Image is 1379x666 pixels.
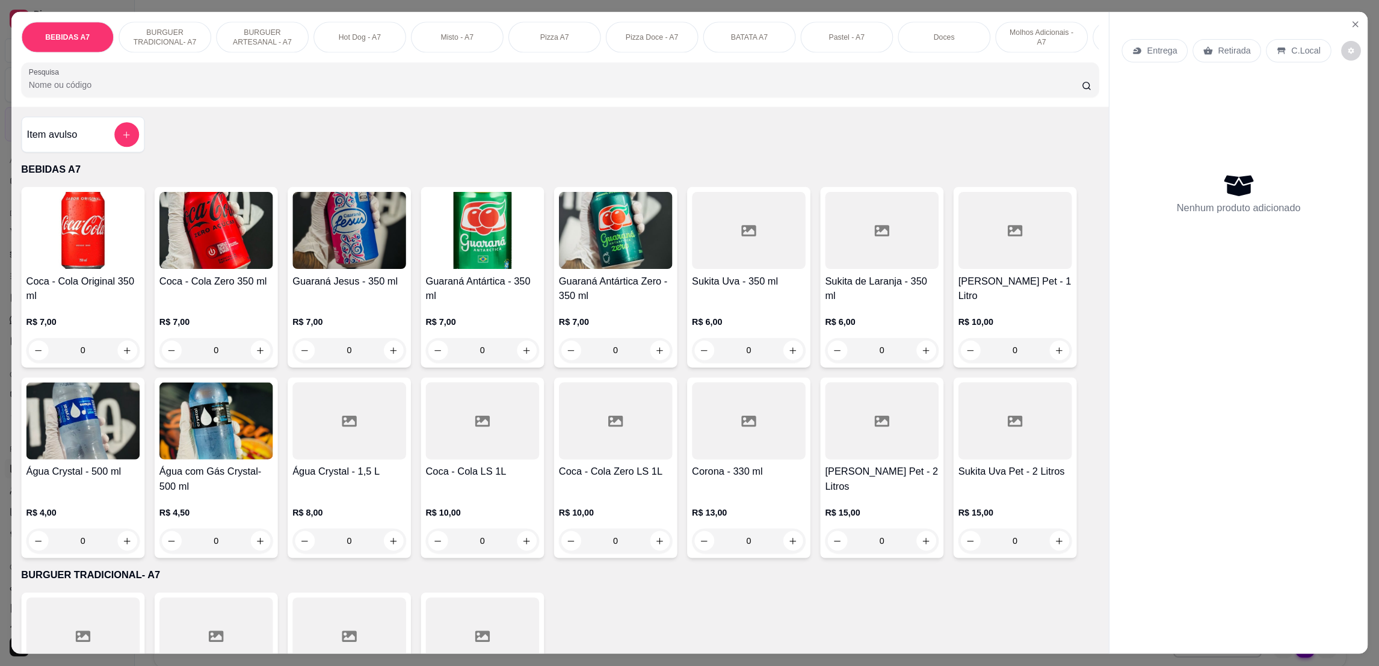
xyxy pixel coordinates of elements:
p: R$ 7,00 [559,316,673,328]
p: R$ 6,00 [692,316,806,328]
h4: Coca - Cola LS 1L [425,464,539,479]
button: decrease-product-quantity [295,531,315,551]
h4: Item avulso [26,128,77,143]
button: increase-product-quantity [517,531,537,551]
p: R$ 10,00 [559,507,673,519]
p: R$ 4,50 [159,507,273,519]
button: decrease-product-quantity [961,531,981,551]
p: Pizza A7 [540,32,569,42]
p: R$ 7,00 [292,316,406,328]
h4: Guaraná Antártica Zero - 350 ml [559,274,673,304]
input: Pesquisa [28,79,1081,91]
h4: Corona - 330 ml [692,464,806,479]
button: increase-product-quantity [117,531,137,551]
p: Pastel - A7 [828,32,864,42]
p: R$ 7,00 [425,316,539,328]
h4: Guaraná Jesus - 350 ml [292,274,406,289]
img: product-image [559,193,673,270]
p: Molhos Adicionais - A7 [1005,28,1077,48]
button: increase-product-quantity [384,341,404,361]
h4: [PERSON_NAME] Pet - 1 Litro [958,274,1072,304]
button: increase-product-quantity [650,341,670,361]
button: decrease-product-quantity [28,341,48,361]
h4: Coca - Cola Zero LS 1L [559,464,673,479]
button: decrease-product-quantity [961,341,981,361]
p: Retirada [1218,45,1250,57]
h4: Coca - Cola Zero 350 ml [159,274,273,289]
p: R$ 6,00 [825,316,939,328]
button: decrease-product-quantity [1341,42,1361,61]
p: Nenhum produto adicionado [1177,201,1301,216]
p: BURGUER ARTESANAL - A7 [226,28,298,48]
button: increase-product-quantity [250,531,270,551]
p: Entrega [1147,45,1177,57]
h4: Coca - Cola Original 350 ml [26,274,140,304]
p: R$ 4,00 [26,507,140,519]
p: BURGUER TRADICIONAL- A7 [21,569,1099,584]
button: decrease-product-quantity [428,341,448,361]
button: decrease-product-quantity [694,531,714,551]
button: increase-product-quantity [916,341,936,361]
p: Misto - A7 [440,32,474,42]
button: decrease-product-quantity [28,531,48,551]
button: increase-product-quantity [916,531,936,551]
p: R$ 13,00 [692,507,806,519]
p: BEBIDAS A7 [21,162,1099,177]
h4: Sukita Uva Pet - 2 Litros [958,464,1072,479]
button: increase-product-quantity [384,531,404,551]
button: increase-product-quantity [783,341,803,361]
img: product-image [292,193,406,270]
p: BURGUER TRADICIONAL- A7 [129,28,200,48]
button: increase-product-quantity [650,531,670,551]
p: BATATA A7 [731,32,768,42]
p: R$ 15,00 [958,507,1072,519]
p: C.Local [1291,45,1321,57]
h4: Água Crystal - 1,5 L [292,464,406,479]
button: increase-product-quantity [1049,341,1069,361]
button: decrease-product-quantity [561,341,581,361]
button: decrease-product-quantity [162,531,182,551]
button: decrease-product-quantity [561,531,581,551]
img: product-image [425,193,539,270]
p: Hot Dog - A7 [338,32,380,42]
p: R$ 10,00 [958,316,1072,328]
img: product-image [26,383,140,460]
h4: Sukita de Laranja - 350 ml [825,274,939,304]
button: increase-product-quantity [117,341,137,361]
p: R$ 7,00 [159,316,273,328]
button: increase-product-quantity [783,531,803,551]
p: Doces [934,32,955,42]
h4: [PERSON_NAME] Pet - 2 Litros [825,464,939,494]
button: decrease-product-quantity [827,531,847,551]
label: Pesquisa [28,67,63,78]
h4: Água Crystal - 500 ml [26,464,140,479]
button: increase-product-quantity [250,341,270,361]
button: decrease-product-quantity [827,341,847,361]
img: product-image [26,193,140,270]
button: Close [1345,15,1365,35]
button: add-separate-item [114,123,139,147]
p: R$ 15,00 [825,507,939,519]
button: decrease-product-quantity [295,341,315,361]
h4: Água com Gás Crystal- 500 ml [159,464,273,494]
img: product-image [159,383,273,460]
h4: Sukita Uva - 350 ml [692,274,806,289]
button: decrease-product-quantity [694,341,714,361]
p: BEBIDAS A7 [45,32,90,42]
img: product-image [159,193,273,270]
p: R$ 10,00 [425,507,539,519]
p: R$ 7,00 [26,316,140,328]
button: increase-product-quantity [517,341,537,361]
button: decrease-product-quantity [428,531,448,551]
h4: Guaraná Antártica - 350 ml [425,274,539,304]
button: decrease-product-quantity [162,341,182,361]
p: R$ 8,00 [292,507,406,519]
p: Pizza Doce - A7 [626,32,678,42]
button: increase-product-quantity [1049,531,1069,551]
